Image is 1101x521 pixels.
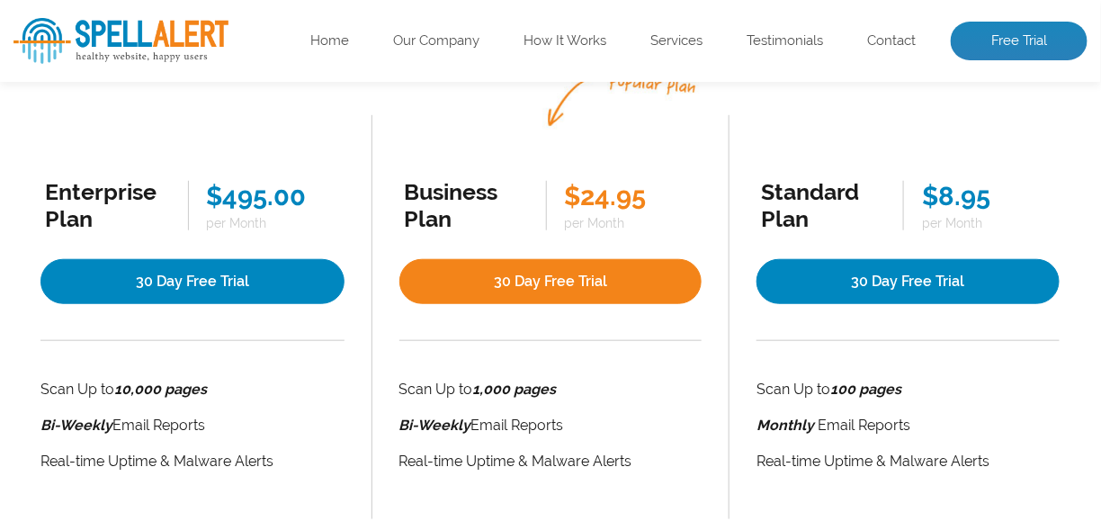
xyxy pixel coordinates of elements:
[867,32,916,50] a: Contact
[922,181,1054,211] div: $8.95
[45,178,169,232] div: Enterprise Plan
[747,32,823,50] a: Testimonials
[922,216,1054,230] span: per Month
[399,259,703,304] a: 30 Day Free Trial
[761,178,885,232] div: Standard Plan
[40,417,112,434] i: Bi-Weekly
[650,32,703,50] a: Services
[756,417,814,434] strong: Monthly
[756,413,1060,438] li: Email Reports
[399,413,703,438] li: Email Reports
[830,381,901,398] strong: 100 pages
[756,259,1060,304] a: 30 Day Free Trial
[13,18,228,64] img: SpellAlert
[40,377,345,402] li: Scan Up to
[404,178,528,232] div: Business Plan
[310,32,349,50] a: Home
[951,22,1088,61] a: Free Trial
[756,377,1060,402] li: Scan Up to
[393,32,479,50] a: Our Company
[399,377,703,402] li: Scan Up to
[40,413,345,438] li: Email Reports
[524,32,606,50] a: How It Works
[565,181,697,211] div: $24.95
[399,417,471,434] i: Bi-Weekly
[756,449,1060,474] li: Real-time Uptime & Malware Alerts
[114,381,207,398] strong: 10,000 pages
[40,259,345,304] a: 30 Day Free Trial
[473,381,557,398] strong: 1,000 pages
[399,449,703,474] li: Real-time Uptime & Malware Alerts
[207,216,340,230] span: per Month
[207,181,340,211] div: $495.00
[40,449,345,474] li: Real-time Uptime & Malware Alerts
[565,216,697,230] span: per Month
